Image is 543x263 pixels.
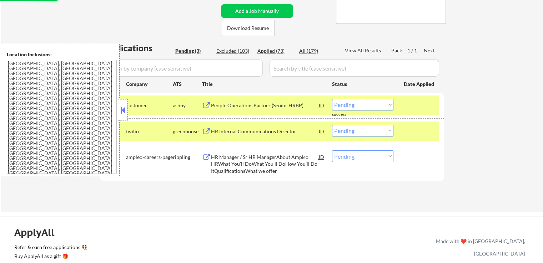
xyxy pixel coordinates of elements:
div: Title [202,81,325,88]
div: ApplyAll [14,226,62,238]
div: Pending (3) [175,47,211,55]
div: Made with ❤️ in [GEOGRAPHIC_DATA], [GEOGRAPHIC_DATA] [433,235,525,260]
div: Next [424,47,435,54]
input: Search by company (case sensitive) [102,60,263,77]
div: Company [126,81,173,88]
div: Date Applied [404,81,435,88]
div: HR Internal Communications Director [211,128,319,135]
div: 1 / 1 [407,47,424,54]
button: Download Resume [222,20,275,36]
div: Applied (73) [257,47,293,55]
div: JD [318,125,325,138]
a: Refer & earn free applications 👯‍♀️ [14,245,287,252]
div: greenhouse [173,128,202,135]
div: Back [391,47,403,54]
div: rippling [173,154,202,161]
div: Status [332,77,393,90]
div: ampleo-careers-page [126,154,173,161]
div: JD [318,150,325,163]
div: Location Inclusions: [7,51,117,58]
div: People Operations Partner (Senior HRBP) [211,102,319,109]
div: ashby [173,102,202,109]
div: success [332,112,361,118]
button: Add a Job Manually [221,4,293,18]
div: Buy ApplyAll as a gift 🎁 [14,254,86,259]
div: All (179) [299,47,335,55]
div: View All Results [345,47,383,54]
div: kustomer [126,102,173,109]
div: twilio [126,128,173,135]
input: Search by title (case sensitive) [270,60,439,77]
div: ATS [173,81,202,88]
div: Applications [102,44,173,52]
a: Buy ApplyAll as a gift 🎁 [14,252,86,261]
div: Excluded (103) [216,47,252,55]
div: JD [318,99,325,112]
div: HR Manager / Sr HR ManagerAbout Amplēo HRWhat You’ll DoWhat You'll DoHow You’ll Do ItQualificatio... [211,154,319,175]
